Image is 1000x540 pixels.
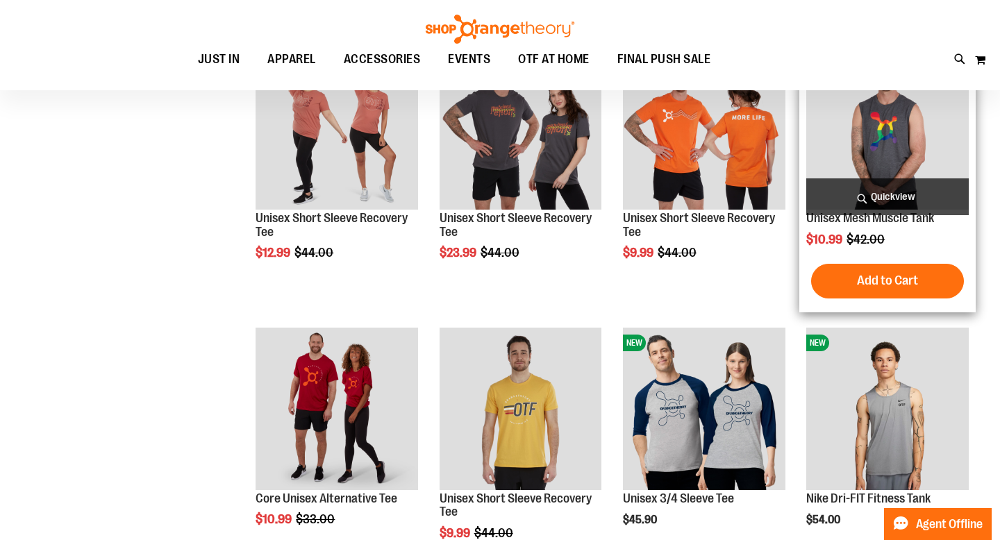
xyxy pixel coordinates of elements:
span: $33.00 [296,512,337,526]
span: NEW [623,335,646,351]
span: $45.90 [623,514,659,526]
img: Unisex 3/4 Sleeve Tee [623,328,785,490]
span: Add to Cart [857,273,918,288]
span: $9.99 [440,526,472,540]
span: OTF AT HOME [518,44,590,75]
span: Agent Offline [916,518,983,531]
div: product [616,40,792,295]
img: Product image for Unisex Short Sleeve Recovery Tee [256,47,418,210]
a: Nike Dri-FIT Fitness TankNEW [806,328,969,492]
a: Unisex Mesh Muscle Tank [806,211,934,225]
a: Product image for Core Unisex Alternative Tee [256,328,418,492]
div: product [799,40,976,312]
a: Quickview [806,178,969,215]
a: Unisex Short Sleeve Recovery Tee [256,211,408,239]
img: Product image for Unisex Short Sleeve Recovery Tee [440,328,602,490]
a: Product image for Unisex Short Sleeve Recovery Tee [256,47,418,212]
span: $10.99 [256,512,294,526]
a: Product image for Unisex Mesh Muscle Tank [806,47,969,212]
a: Unisex Short Sleeve Recovery Tee [440,211,592,239]
a: Unisex 3/4 Sleeve TeeNEW [623,328,785,492]
span: FINAL PUSH SALE [617,44,711,75]
button: Add to Cart [811,264,964,298]
span: $44.00 [474,526,515,540]
a: Unisex Short Sleeve Recovery Tee [440,491,592,519]
a: Product image for Unisex Short Sleeve Recovery Tee [623,47,785,212]
img: Product image for Unisex Mesh Muscle Tank [806,47,969,210]
div: product [433,40,609,295]
a: Unisex Short Sleeve Recovery Tee [623,211,775,239]
img: Nike Dri-FIT Fitness Tank [806,328,969,490]
span: $44.00 [481,246,522,260]
a: Product image for Unisex Short Sleeve Recovery Tee [440,47,602,212]
a: Nike Dri-FIT Fitness Tank [806,491,931,505]
a: Product image for Unisex Short Sleeve Recovery Tee [440,328,602,492]
span: $44.00 [294,246,335,260]
span: $54.00 [806,514,842,526]
img: Product image for Unisex Short Sleeve Recovery Tee [623,47,785,210]
span: $9.99 [623,246,656,260]
span: EVENTS [448,44,490,75]
a: Unisex 3/4 Sleeve Tee [623,491,734,505]
a: Core Unisex Alternative Tee [256,491,397,505]
div: product [249,40,425,295]
img: Shop Orangetheory [424,15,576,44]
button: Agent Offline [884,508,992,540]
span: $44.00 [658,246,699,260]
span: JUST IN [198,44,240,75]
span: APPAREL [267,44,316,75]
span: $10.99 [806,233,844,246]
span: ACCESSORIES [344,44,421,75]
span: NEW [806,335,829,351]
img: Product image for Core Unisex Alternative Tee [256,328,418,490]
span: $12.99 [256,246,292,260]
span: $23.99 [440,246,478,260]
img: Product image for Unisex Short Sleeve Recovery Tee [440,47,602,210]
span: $42.00 [847,233,887,246]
